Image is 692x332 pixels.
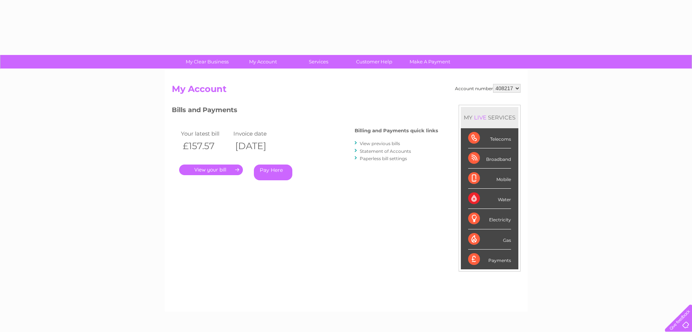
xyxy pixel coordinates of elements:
[360,141,400,146] a: View previous bills
[468,169,511,189] div: Mobile
[233,55,293,69] a: My Account
[288,55,349,69] a: Services
[473,114,488,121] div: LIVE
[461,107,518,128] div: MY SERVICES
[468,128,511,148] div: Telecoms
[468,229,511,250] div: Gas
[179,129,232,139] td: Your latest bill
[232,139,284,154] th: [DATE]
[172,105,438,118] h3: Bills and Payments
[468,189,511,209] div: Water
[400,55,460,69] a: Make A Payment
[468,250,511,269] div: Payments
[360,148,411,154] a: Statement of Accounts
[360,156,407,161] a: Paperless bill settings
[468,209,511,229] div: Electricity
[355,128,438,133] h4: Billing and Payments quick links
[254,165,292,180] a: Pay Here
[179,165,243,175] a: .
[468,148,511,169] div: Broadband
[179,139,232,154] th: £157.57
[232,129,284,139] td: Invoice date
[455,84,521,93] div: Account number
[344,55,404,69] a: Customer Help
[177,55,237,69] a: My Clear Business
[172,84,521,98] h2: My Account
